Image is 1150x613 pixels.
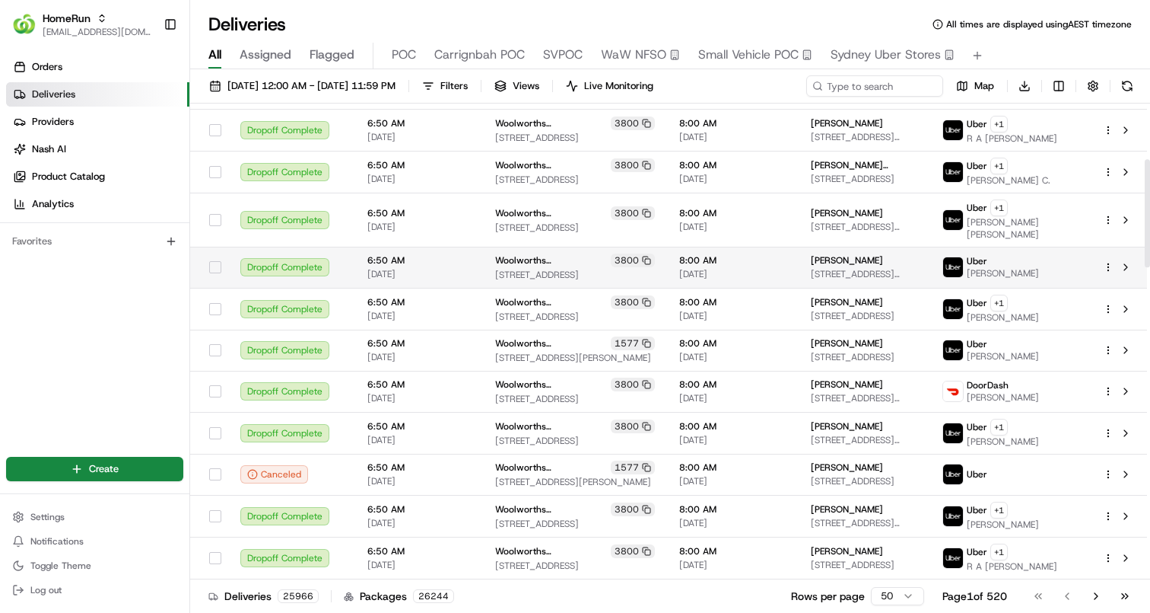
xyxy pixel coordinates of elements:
span: [STREET_ADDRESS] [811,173,918,185]
span: Create [89,462,119,476]
span: Woolworths [GEOGRAPHIC_DATA] (VDOS) [495,159,608,171]
img: Nash [15,15,46,46]
span: [DATE] 12:00 AM - [DATE] 11:59 PM [227,79,396,93]
span: Carrignbah POC [434,46,525,64]
span: [STREET_ADDRESS] [495,393,655,405]
img: uber-new-logo.jpeg [943,257,963,277]
div: 26244 [413,589,454,603]
div: Deliveries [208,589,319,604]
span: 6:50 AM [367,503,471,516]
span: [PERSON_NAME] [811,117,883,129]
span: Uber [967,297,987,309]
span: 8:00 AM [679,378,786,391]
button: Toggle Theme [6,555,183,576]
span: Assigned [240,46,291,64]
img: 4281594248423_2fcf9dad9f2a874258b8_72.png [32,145,59,173]
img: uber-new-logo.jpeg [943,120,963,140]
span: Woolworths [GEOGRAPHIC_DATA] (VDOS) [495,254,608,267]
span: Uber [967,468,987,481]
span: Map [974,79,994,93]
div: Page 1 of 520 [942,589,1007,604]
span: Woolworths [GEOGRAPHIC_DATA] (VDOS) [495,503,608,516]
span: • [126,236,132,248]
button: Settings [6,506,183,528]
button: +1 [990,419,1008,436]
span: Uber [967,546,987,558]
span: Woolworths [PERSON_NAME] Metro [495,461,608,474]
span: SVPOC [543,46,583,64]
span: 8:00 AM [679,503,786,516]
button: +1 [990,295,1008,311]
button: Create [6,457,183,481]
span: Analytics [32,197,74,211]
div: Past conversations [15,198,102,210]
span: [DATE] [679,434,786,446]
span: Woolworths [GEOGRAPHIC_DATA] (VDOS) [495,420,608,433]
span: Uber [967,118,987,130]
span: Product Catalog [32,170,105,184]
span: [PERSON_NAME] [967,436,1039,448]
span: 8:00 AM [679,296,786,308]
span: [PERSON_NAME] [811,420,883,433]
span: POC [392,46,416,64]
span: Filters [440,79,468,93]
span: Views [513,79,539,93]
span: [DATE] [679,310,786,322]
span: WaW NFSO [601,46,666,64]
button: +1 [990,158,1008,174]
span: [DATE] [367,310,471,322]
span: Woolworths [GEOGRAPHIC_DATA] (VDOS) [495,378,608,391]
span: [PERSON_NAME] [PERSON_NAME] [967,216,1079,241]
span: [PERSON_NAME] [47,236,123,248]
span: [DATE] [367,517,471,529]
div: 1577 [611,461,655,474]
span: [DATE] [679,475,786,487]
span: Knowledge Base [30,299,116,314]
a: 📗Knowledge Base [9,293,122,321]
span: [PERSON_NAME] [811,378,883,391]
button: Views [488,75,546,97]
span: DoorDash [967,379,1009,391]
span: Sydney Uber Stores [831,46,941,64]
span: 8:00 AM [679,117,786,129]
span: Deliveries [32,88,75,101]
span: Nash AI [32,142,66,156]
img: uber-new-logo.jpeg [943,299,963,319]
div: 1577 [611,337,655,350]
span: Uber [967,504,987,516]
span: 6:50 AM [367,337,471,350]
button: [DATE] 12:00 AM - [DATE] 11:59 PM [202,75,402,97]
span: [STREET_ADDRESS][PERSON_NAME] [495,352,655,364]
a: Nash AI [6,137,189,161]
p: Welcome 👋 [15,61,277,85]
button: Notifications [6,531,183,552]
span: [STREET_ADDRESS][PERSON_NAME] [811,268,918,280]
span: [DATE] [679,351,786,363]
span: [DATE] [367,392,471,404]
span: [DATE] [679,173,786,185]
img: doordash_logo_v2.png [943,382,963,401]
div: Start new chat [68,145,249,161]
img: uber-new-logo.jpeg [943,423,963,443]
span: 6:50 AM [367,117,471,129]
span: Woolworths [GEOGRAPHIC_DATA] (VDOS) [495,296,608,308]
span: [STREET_ADDRESS][PERSON_NAME] [811,392,918,404]
button: Refresh [1117,75,1138,97]
div: 3800 [611,378,655,391]
span: [PERSON_NAME] [811,461,883,474]
span: Woolworths [PERSON_NAME] Metro [495,337,608,350]
span: [DATE] [679,268,786,280]
span: 6:50 AM [367,207,471,219]
span: [STREET_ADDRESS] [811,351,918,363]
span: [PERSON_NAME] [967,391,1039,404]
p: Rows per page [791,589,865,604]
button: HomeRun [43,11,91,26]
button: HomeRunHomeRun[EMAIL_ADDRESS][DOMAIN_NAME] [6,6,157,43]
span: 6:50 AM [367,378,471,391]
span: [PERSON_NAME] [811,545,883,557]
span: [PERSON_NAME] [967,311,1039,324]
span: [STREET_ADDRESS] [495,518,655,530]
div: 3800 [611,295,655,309]
button: +1 [990,502,1008,519]
button: Filters [415,75,475,97]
